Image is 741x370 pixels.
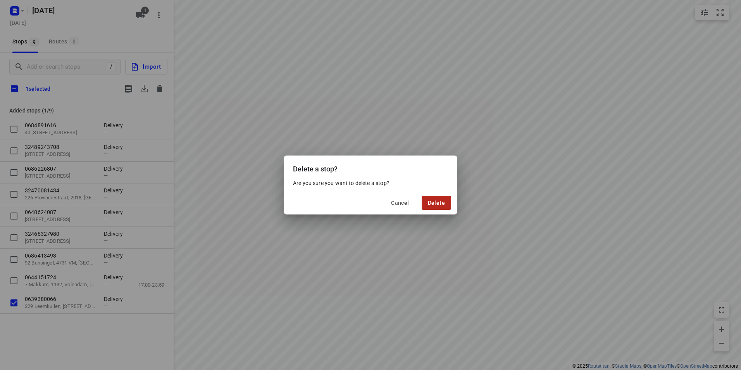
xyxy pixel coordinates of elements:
[428,200,445,206] span: Delete
[284,156,457,179] div: Delete a stop?
[385,196,415,210] button: Cancel
[391,200,409,206] span: Cancel
[422,196,451,210] button: Delete
[293,179,448,187] p: Are you sure you want to delete a stop?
